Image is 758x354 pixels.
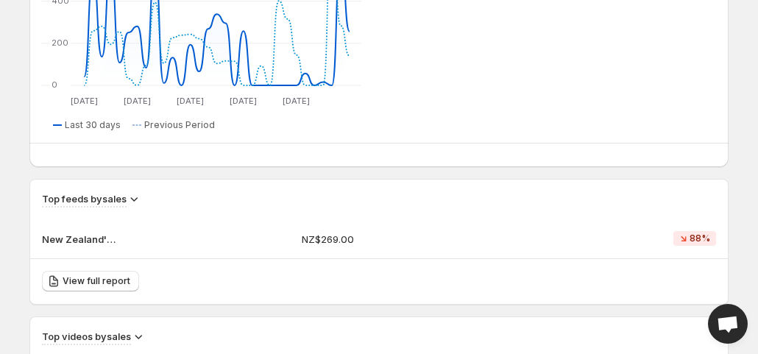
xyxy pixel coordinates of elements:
[690,233,710,244] span: 88%
[144,119,215,131] span: Previous Period
[283,96,310,106] text: [DATE]
[63,275,130,287] span: View full report
[71,96,98,106] text: [DATE]
[230,96,257,106] text: [DATE]
[708,304,748,344] div: Open chat
[177,96,204,106] text: [DATE]
[42,271,139,291] a: View full report
[52,79,57,90] text: 0
[42,232,116,247] p: New Zealand's Best New Hairdryer
[302,232,538,247] p: NZ$269.00
[52,38,68,48] text: 200
[65,119,121,131] span: Last 30 days
[42,191,127,206] h3: Top feeds by sales
[42,329,131,344] h3: Top videos by sales
[124,96,151,106] text: [DATE]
